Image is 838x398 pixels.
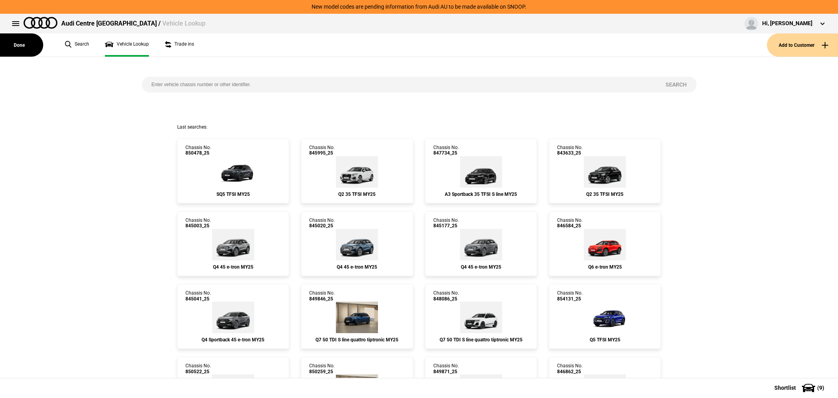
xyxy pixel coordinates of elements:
[433,150,459,156] span: 847734_25
[142,77,656,92] input: Enter vehicle chassis number or other identifier.
[433,145,459,156] div: Chassis No.
[185,337,281,343] div: Q4 Sportback 45 e-tron MY25
[309,145,335,156] div: Chassis No.
[460,302,502,333] img: Audi_4MQCN2_25_EI_2Y2Y_WC7_WA7_PAH_N0Q_54K_(Nadin:_54K_C93_N0Q_PAH_WA7_WC7)_ext.png
[557,296,583,302] span: 854131_25
[817,385,824,391] span: ( 9 )
[557,223,583,228] span: 846584_25
[309,369,335,374] span: 850259_25
[336,229,378,260] img: Audi_F4BA53_25_AO_5Y5Y_WA7_FB5_PY5_PYY_(Nadin:_C18_FB5_PY5_PYY_S7E_WA7)_ext.png
[309,337,405,343] div: Q7 50 TDI S line quattro tiptronic MY25
[557,217,583,229] div: Chassis No.
[309,264,405,270] div: Q4 45 e-tron MY25
[177,124,207,130] span: Last searches:
[309,290,335,302] div: Chassis No.
[65,33,89,57] a: Search
[433,296,459,302] span: 848086_25
[557,145,583,156] div: Chassis No.
[185,369,211,374] span: 850522_25
[433,264,529,270] div: Q4 45 e-tron MY25
[185,296,211,302] span: 845041_25
[557,290,583,302] div: Chassis No.
[433,192,529,197] div: A3 Sportback 35 TFSI S line MY25
[185,192,281,197] div: SQ5 TFSI MY25
[185,290,211,302] div: Chassis No.
[309,217,335,229] div: Chassis No.
[309,223,335,228] span: 845020_25
[185,264,281,270] div: Q4 45 e-tron MY25
[557,337,653,343] div: Q5 TFSI MY25
[433,369,459,374] span: 849871_25
[584,156,626,188] img: Audi_GAGBKG_25_YM_A2A2_4E7_(Nadin:_4E7_C48)_ext.png
[209,156,257,188] img: Audi_GUBS5Y_25S_GX_N7N7_PAH_5MK_WA2_3Y4_6FJ_3CX_PQ7_53A_PYH_PWO_Y4T_(Nadin:_3CX_3Y4_53A_5MK_6FJ_C...
[336,156,378,188] img: Audi_GAGBKG_25_YM_Z9Z9_4A3_4E7_2JG_(Nadin:_2JG_4A3_4E7_C49)_ext.png
[336,302,378,333] img: Audi_4MQCN2_25_EI_9W9W_PAH_WA7_WC7_1D1_N0Q_54K_(Nadin:_1D1_54K_C95_N0Q_PAH_WA7_WC7)_ext.png
[557,363,583,374] div: Chassis No.
[433,217,459,229] div: Chassis No.
[433,363,459,374] div: Chassis No.
[460,229,502,260] img: Audi_F4BA53_25_AO_C2C2__(Nadin:_C18_S7E)_ext.png
[309,363,335,374] div: Chassis No.
[61,19,205,28] div: Audi Centre [GEOGRAPHIC_DATA] /
[309,150,335,156] span: 845995_25
[557,192,653,197] div: Q2 35 TFSI MY25
[185,150,211,156] span: 850478_25
[185,217,211,229] div: Chassis No.
[460,156,502,188] img: Audi_8YFCYG_25_EI_0E0E_WXC-2_WXC_(Nadin:_C54_WXC)_ext.png
[162,20,205,27] span: Vehicle Lookup
[433,337,529,343] div: Q7 50 TDI S line quattro tiptronic MY25
[584,229,626,260] img: Audi_GFBA1A_25_FW_G1G1_FB5_(Nadin:_C05_FB5_SN8)_ext.png
[212,229,254,260] img: Audi_F4BA53_25_EI_2L2L_WA7_FB5_PWK_PY5_PYY_2FS_(Nadin:_2FS_C18_FB5_PWK_PY5_PYY_S7E_WA7)_ext.png
[774,385,796,391] span: Shortlist
[212,302,254,333] img: Audi_F4NA53_25_AO_C2C2_4ZD_WA7_WA2_6FJ_PY5_PYY_QQ9_55K_(Nadin:_4ZD_55K_6FJ_C18_PY5_PYY_QQ9_S7E_WA...
[763,378,838,398] button: Shortlist(9)
[24,17,57,29] img: audi.png
[433,223,459,228] span: 845177_25
[557,150,583,156] span: 843633_25
[185,145,211,156] div: Chassis No.
[309,296,335,302] span: 849846_25
[105,33,149,57] a: Vehicle Lookup
[767,33,838,57] button: Add to Customer
[185,363,211,374] div: Chassis No.
[433,290,459,302] div: Chassis No.
[185,223,211,228] span: 845003_25
[309,192,405,197] div: Q2 35 TFSI MY25
[762,20,812,28] div: Hi, [PERSON_NAME]
[581,302,629,333] img: Audi_GUBAZG_25_FW_6I6I_3FU_WA9_PYH_(Nadin:_3FU_C56_PYH_WA9)_ext.png
[557,264,653,270] div: Q6 e-tron MY25
[656,77,697,92] button: Search
[165,33,194,57] a: Trade ins
[557,369,583,374] span: 846862_25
